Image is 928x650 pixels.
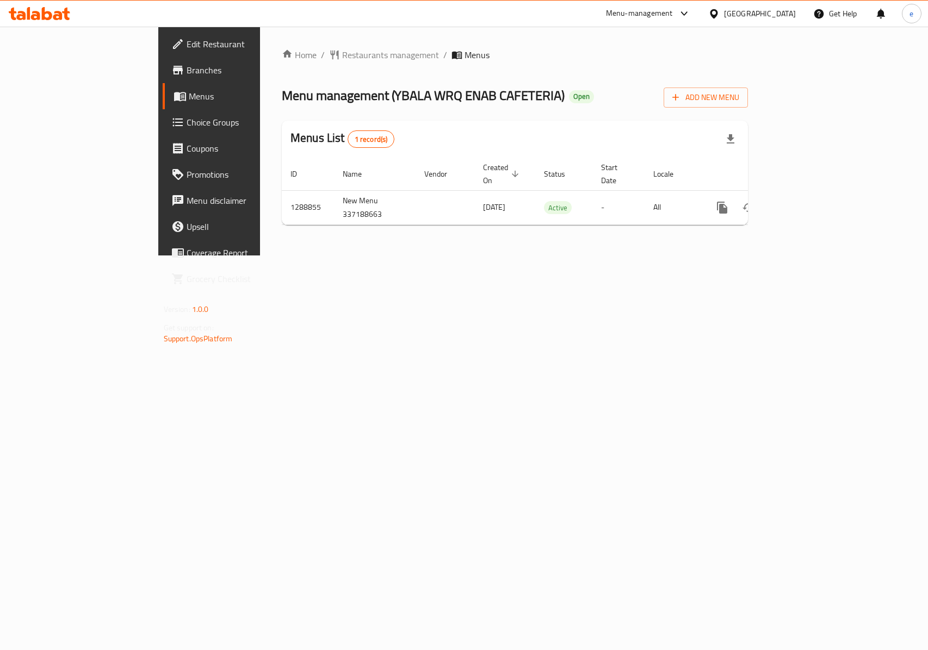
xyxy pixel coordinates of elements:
[717,126,744,152] div: Export file
[544,201,572,214] div: Active
[163,83,313,109] a: Menus
[164,321,214,335] span: Get support on:
[164,302,190,316] span: Version:
[282,48,748,61] nav: breadcrumb
[483,161,522,187] span: Created On
[164,332,233,346] a: Support.OpsPlatform
[709,195,735,221] button: more
[653,167,688,180] span: Locale
[290,167,311,180] span: ID
[348,134,394,145] span: 1 record(s)
[348,130,395,148] div: Total records count
[544,167,579,180] span: Status
[601,161,632,187] span: Start Date
[334,190,416,224] td: New Menu 337188663
[672,91,739,104] span: Add New Menu
[664,87,748,108] button: Add New Menu
[343,167,376,180] span: Name
[282,83,565,108] span: Menu management ( YBALA WRQ ENAB CAFETERIA )
[724,8,796,20] div: [GEOGRAPHIC_DATA]
[569,92,594,101] span: Open
[443,48,447,61] li: /
[735,195,762,221] button: Change Status
[163,109,313,135] a: Choice Groups
[424,167,461,180] span: Vendor
[329,48,439,61] a: Restaurants management
[163,266,313,292] a: Grocery Checklist
[187,246,305,259] span: Coverage Report
[342,48,439,61] span: Restaurants management
[701,158,822,191] th: Actions
[187,37,305,51] span: Edit Restaurant
[645,190,701,224] td: All
[321,48,325,61] li: /
[187,194,305,207] span: Menu disclaimer
[544,202,572,214] span: Active
[910,8,913,20] span: e
[290,130,394,148] h2: Menus List
[163,187,313,214] a: Menu disclaimer
[187,116,305,129] span: Choice Groups
[163,214,313,240] a: Upsell
[163,240,313,266] a: Coverage Report
[163,31,313,57] a: Edit Restaurant
[606,7,673,20] div: Menu-management
[163,57,313,83] a: Branches
[569,90,594,103] div: Open
[187,220,305,233] span: Upsell
[187,168,305,181] span: Promotions
[187,272,305,285] span: Grocery Checklist
[163,135,313,161] a: Coupons
[592,190,645,224] td: -
[465,48,490,61] span: Menus
[163,161,313,187] a: Promotions
[189,90,305,103] span: Menus
[187,142,305,155] span: Coupons
[192,302,209,316] span: 1.0.0
[282,158,822,225] table: enhanced table
[483,200,505,214] span: [DATE]
[187,64,305,77] span: Branches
